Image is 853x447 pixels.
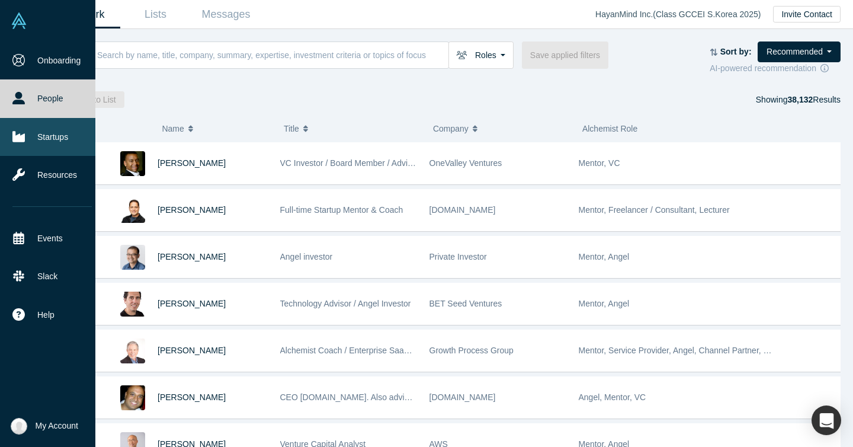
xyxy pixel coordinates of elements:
[120,245,145,270] img: Danny Chee's Profile Image
[11,12,27,29] img: Alchemist Vault Logo
[429,346,514,355] span: Growth Process Group
[11,418,27,435] img: Suhan Lee's Account
[448,41,514,69] button: Roles
[579,158,620,168] span: Mentor, VC
[158,158,226,168] a: [PERSON_NAME]
[429,205,496,215] span: [DOMAIN_NAME]
[280,158,419,168] span: VC Investor / Board Member / Advisor
[11,418,78,435] button: My Account
[433,116,570,141] button: Company
[280,392,653,402] span: CEO [DOMAIN_NAME]. Also advising and investing. Previously w/ Red Hat, Inktank, DreamHost, etc.
[429,299,502,308] span: BET Seed Ventures
[120,198,145,223] img: Samir Ghosh's Profile Image
[120,385,145,410] img: Ben Cherian's Profile Image
[579,252,630,261] span: Mentor, Angel
[773,6,841,23] button: Invite Contact
[162,116,184,141] span: Name
[191,1,261,28] a: Messages
[162,116,271,141] button: Name
[522,41,608,69] button: Save applied filters
[787,95,813,104] strong: 38,132
[582,124,637,133] span: Alchemist Role
[429,252,487,261] span: Private Investor
[284,116,421,141] button: Title
[158,252,226,261] a: [PERSON_NAME]
[280,252,333,261] span: Angel investor
[120,1,191,28] a: Lists
[36,420,78,432] span: My Account
[37,309,54,321] span: Help
[69,91,124,108] button: Add to List
[429,158,502,168] span: OneValley Ventures
[158,346,226,355] a: [PERSON_NAME]
[280,205,403,215] span: Full-time Startup Mentor & Coach
[280,346,560,355] span: Alchemist Coach / Enterprise SaaS & Ai Subscription Model Thought Leader
[120,339,145,363] img: Chuck DeVita's Profile Image
[120,292,145,317] img: Boris Livshutz's Profile Image
[120,151,145,176] img: Juan Scarlett's Profile Image
[158,205,226,215] a: [PERSON_NAME]
[284,116,299,141] span: Title
[710,62,841,75] div: AI-powered recommendation
[758,41,841,62] button: Recommended
[429,392,496,402] span: [DOMAIN_NAME]
[579,392,646,402] span: Angel, Mentor, VC
[433,116,469,141] span: Company
[720,47,752,56] strong: Sort by:
[158,299,226,308] a: [PERSON_NAME]
[579,299,630,308] span: Mentor, Angel
[280,299,411,308] span: Technology Advisor / Angel Investor
[595,8,773,21] div: HayanMind Inc. ( Class GCCEI S.Korea 2025 )
[579,205,730,215] span: Mentor, Freelancer / Consultant, Lecturer
[756,91,841,108] div: Showing
[158,392,226,402] a: [PERSON_NAME]
[787,95,841,104] span: Results
[96,41,448,69] input: Search by name, title, company, summary, expertise, investment criteria or topics of focus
